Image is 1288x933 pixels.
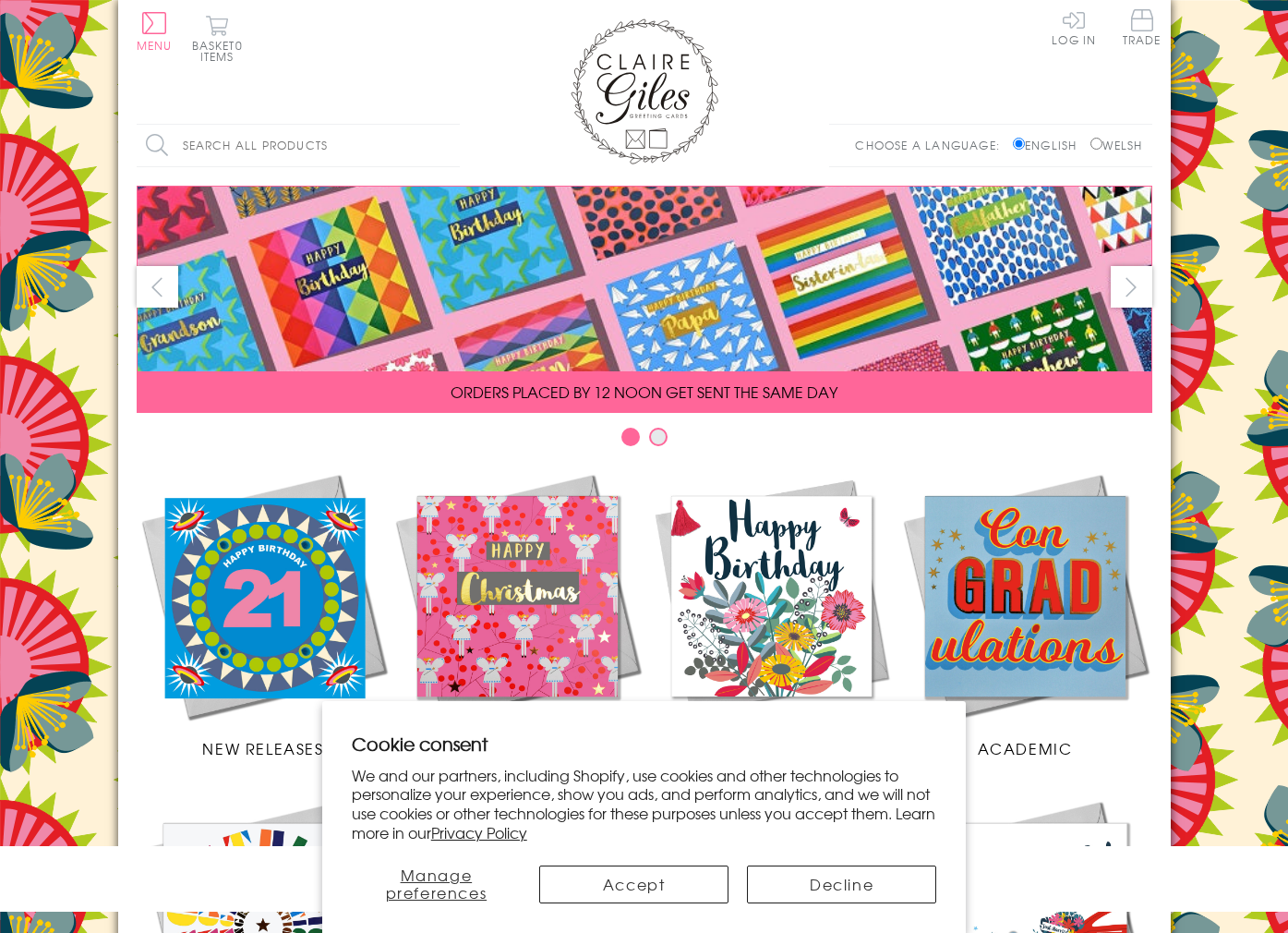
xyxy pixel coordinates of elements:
[747,866,936,903] button: Decline
[137,266,178,308] button: prev
[431,821,527,843] a: Privacy Policy
[1090,138,1102,150] input: Welsh
[137,469,391,759] a: New Releases
[621,428,640,446] button: Carousel Page 1 (Current Slide)
[539,866,728,903] button: Accept
[441,125,460,166] input: Search
[1090,137,1143,153] label: Welsh
[1111,266,1152,308] button: next
[352,866,521,903] button: Manage preferences
[649,428,668,446] button: Carousel Page 2
[855,137,1009,153] p: Choose a language:
[1052,9,1096,45] a: Log In
[386,864,488,903] span: Manage preferences
[451,381,837,403] span: ORDERS PLACED BY 12 NOON GET SENT THE SAME DAY
[1123,9,1162,49] a: Trade
[898,469,1152,759] a: Academic
[391,469,644,759] a: Christmas
[137,427,1152,455] div: Carousel Pagination
[137,125,460,166] input: Search all products
[137,37,173,54] span: Menu
[1123,9,1162,45] span: Trade
[192,15,243,62] button: Basket0 items
[1013,137,1086,153] label: English
[1013,138,1025,150] input: English
[352,766,937,842] p: We and our partners, including Shopify, use cookies and other technologies to personalize your ex...
[978,737,1073,759] span: Academic
[644,469,898,759] a: Birthdays
[352,731,937,757] h2: Cookie consent
[202,737,323,759] span: New Releases
[200,37,243,65] span: 0 items
[137,12,173,51] button: Menu
[571,18,718,164] img: Claire Giles Greetings Cards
